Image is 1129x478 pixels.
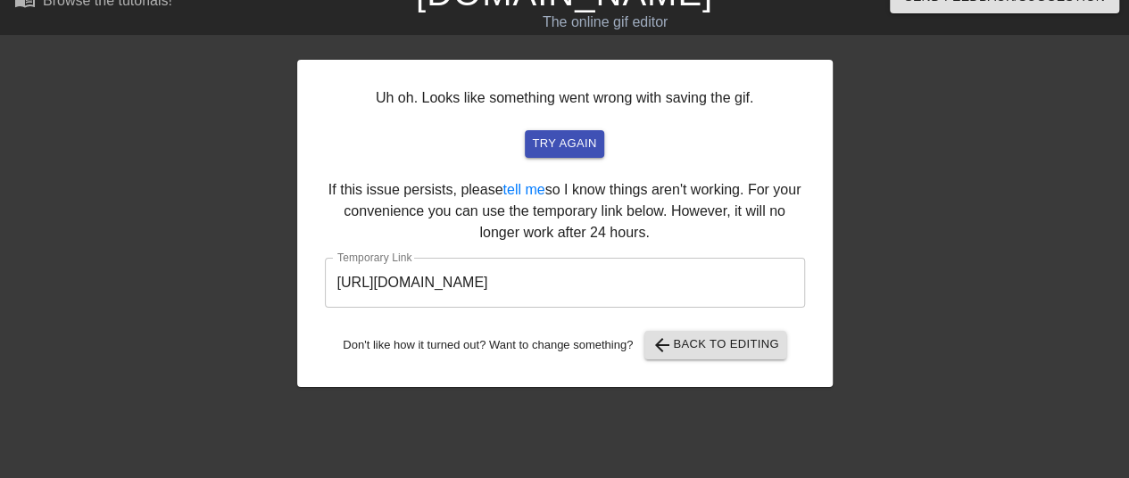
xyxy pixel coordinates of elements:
[525,130,603,158] button: try again
[652,334,673,356] span: arrow_back
[502,182,544,197] a: tell me
[532,134,596,154] span: try again
[297,60,833,387] div: Uh oh. Looks like something went wrong with saving the gif. If this issue persists, please so I k...
[652,334,779,356] span: Back to Editing
[325,331,805,359] div: Don't like how it turned out? Want to change something?
[386,12,826,33] div: The online gif editor
[644,331,786,359] button: Back to Editing
[325,258,805,308] input: bare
